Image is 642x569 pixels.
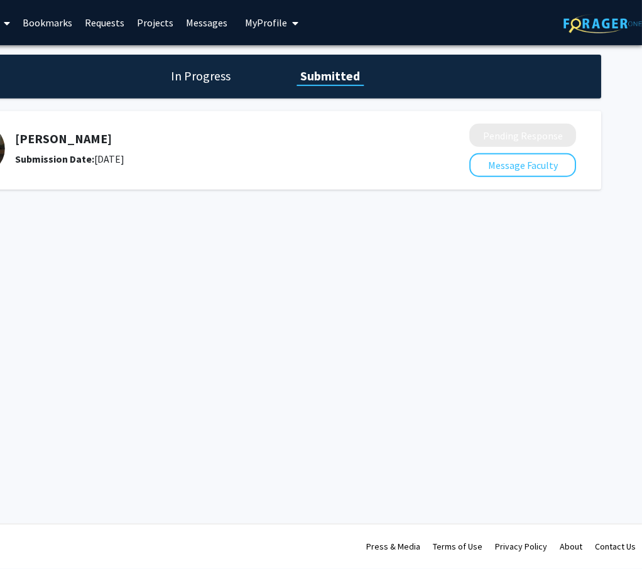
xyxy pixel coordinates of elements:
h5: [PERSON_NAME] [15,131,403,146]
a: Messages [180,1,234,45]
a: Terms of Use [433,541,483,553]
a: Bookmarks [17,1,79,45]
b: Submission Date: [15,153,94,165]
a: About [560,541,583,553]
a: Privacy Policy [496,541,548,553]
a: Message Faculty [470,159,577,171]
span: My Profile [246,16,288,29]
h1: In Progress [167,67,234,85]
div: [DATE] [15,151,403,166]
a: Projects [131,1,180,45]
a: Contact Us [596,541,636,553]
a: Requests [79,1,131,45]
h1: Submitted [297,67,364,85]
iframe: Chat [9,512,53,560]
button: Message Faculty [470,153,577,177]
button: Pending Response [470,124,577,147]
a: Press & Media [367,541,421,553]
